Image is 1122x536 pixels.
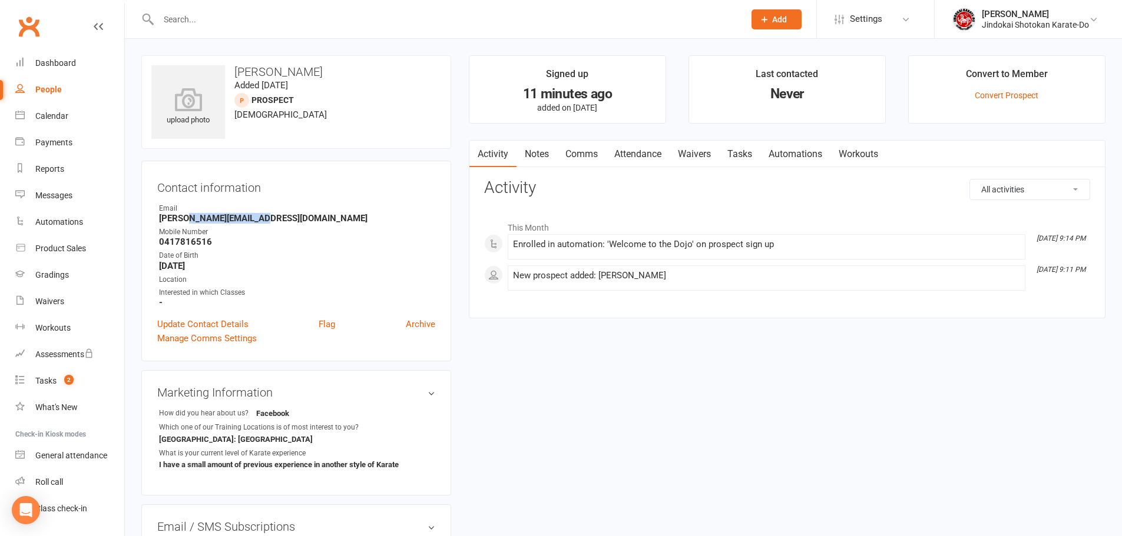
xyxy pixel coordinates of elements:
div: Open Intercom Messenger [12,496,40,524]
div: Messages [35,191,72,200]
span: Add [772,15,787,24]
a: Workouts [830,141,886,168]
a: Dashboard [15,50,124,76]
div: Automations [35,217,83,227]
div: Reports [35,164,64,174]
div: Product Sales [35,244,86,253]
h3: Marketing Information [157,386,435,399]
div: 11 minutes ago [480,88,655,100]
a: Notes [517,141,557,168]
a: Clubworx [14,12,44,41]
span: [DEMOGRAPHIC_DATA] [234,109,327,120]
a: Workouts [15,315,124,341]
div: People [35,85,62,94]
strong: [PERSON_NAME][EMAIL_ADDRESS][DOMAIN_NAME] [159,213,435,224]
strong: 0417816516 [159,237,435,247]
a: Attendance [606,141,670,168]
a: Activity [469,141,517,168]
strong: I have a small amount of previous experience in another style of Karate [159,460,399,469]
div: What's New [35,402,78,412]
div: Gradings [35,270,69,279]
div: Payments [35,138,72,147]
a: Manage Comms Settings [157,331,257,345]
a: Gradings [15,262,124,288]
div: Which one of our Training Locations is of most interest to you? [159,422,359,433]
div: General attendance [35,451,107,460]
a: Calendar [15,103,124,129]
div: Mobile Number [159,227,435,238]
div: What is your current level of Karate experience [159,448,306,459]
a: Waivers [15,288,124,315]
a: Roll call [15,469,124,495]
a: People [15,76,124,103]
a: Flag [319,317,335,331]
div: Tasks [35,376,57,385]
h3: [PERSON_NAME] [151,65,441,78]
h3: Contact information [157,177,435,194]
time: Added [DATE] [234,80,288,91]
a: Automations [760,141,830,168]
a: Convert Prospect [975,91,1038,100]
div: Last contacted [756,66,818,88]
a: Assessments [15,341,124,368]
snap: prospect [251,95,294,105]
img: thumb_image1661986740.png [952,8,976,31]
div: Class check-in [35,504,87,513]
strong: [GEOGRAPHIC_DATA]: [GEOGRAPHIC_DATA] [159,435,313,444]
div: Convert to Member [966,66,1048,88]
i: [DATE] 9:11 PM [1037,265,1085,274]
div: Waivers [35,297,64,306]
li: This Month [484,215,1090,234]
p: added on [DATE] [480,103,655,112]
a: Automations [15,209,124,235]
h3: Email / SMS Subscriptions [157,520,435,533]
strong: [DATE] [159,261,435,271]
a: Update Contact Details [157,317,249,331]
span: 2 [64,375,74,385]
a: Waivers [670,141,719,168]
a: Comms [557,141,606,168]
input: Search... [155,11,736,28]
div: Roll call [35,477,63,487]
a: Reports [15,156,124,182]
a: Tasks 2 [15,368,124,394]
div: Calendar [35,111,68,121]
div: Interested in which Classes [159,287,435,298]
span: Settings [850,6,882,32]
h3: Activity [484,179,1090,197]
strong: - [159,297,435,308]
a: Payments [15,129,124,156]
a: Class kiosk mode [15,495,124,522]
div: Never [700,88,875,100]
div: Assessments [35,349,94,359]
div: Jindokai Shotokan Karate-Do [982,19,1089,30]
a: General attendance kiosk mode [15,442,124,469]
div: New prospect added: [PERSON_NAME] [513,271,1020,281]
div: Signed up [546,66,588,88]
button: Add [752,9,802,29]
a: Product Sales [15,235,124,262]
a: What's New [15,394,124,421]
div: upload photo [151,88,225,126]
a: Archive [406,317,435,331]
div: Dashboard [35,58,76,68]
a: Messages [15,182,124,209]
div: Date of Birth [159,250,435,261]
div: How did you hear about us? [159,408,256,419]
div: Email [159,203,435,214]
i: [DATE] 9:14 PM [1037,234,1085,242]
div: Location [159,274,435,285]
div: [PERSON_NAME] [982,9,1089,19]
a: Tasks [719,141,760,168]
div: Enrolled in automation: 'Welcome to the Dojo' on prospect sign up [513,239,1020,249]
strong: Facebook [256,409,324,418]
div: Workouts [35,323,71,332]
